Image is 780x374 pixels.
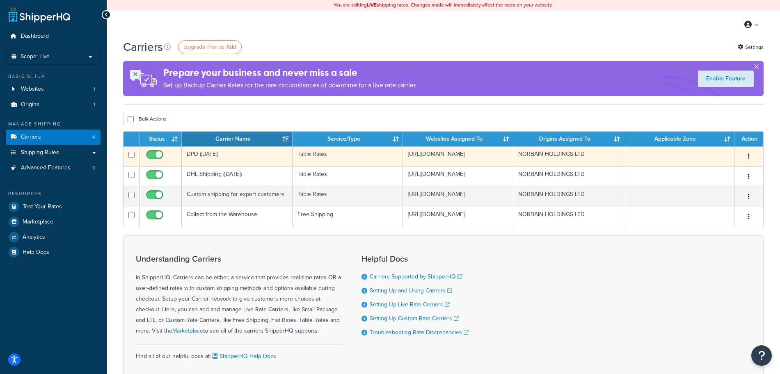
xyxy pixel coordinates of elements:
span: Marketplace [23,219,53,226]
span: 1 [94,86,95,93]
a: Carriers Supported by ShipperHQ [370,272,462,281]
a: Dashboard [6,29,101,44]
a: Setting Up Custom Rate Carriers [370,314,459,323]
a: Origins 1 [6,97,101,112]
th: Status: activate to sort column ascending [140,132,182,146]
a: Analytics [6,230,101,244]
a: Setting Up Live Rate Carriers [370,300,450,309]
a: Test Your Rates [6,199,101,214]
th: Origins Assigned To: activate to sort column ascending [513,132,624,146]
span: Test Your Rates [23,203,62,210]
td: DPD ([DATE]) [182,146,292,166]
span: 0 [92,164,95,171]
h3: Helpful Docs [361,254,469,263]
a: Advanced Features 0 [6,160,101,176]
td: DHL Shipping ([DATE]) [182,166,292,187]
img: ad-rules-rateshop-fe6ec290ccb7230408bd80ed9643f0289d75e0ffd9eb532fc0e269fcd187b520.png [123,61,163,96]
a: Websites 1 [6,82,101,97]
td: NORBAIN HOLDINGS LTD [513,146,624,166]
th: Carrier Name: activate to sort column ascending [182,132,292,146]
div: Manage Shipping [6,121,101,128]
h3: Understanding Carriers [136,254,341,263]
a: Enable Feature [698,71,754,87]
button: Bulk Actions [123,113,171,125]
button: Open Resource Center [751,345,772,366]
li: Origins [6,97,101,112]
li: Advanced Features [6,160,101,176]
span: Origins [21,101,39,108]
td: Table Rates [293,146,403,166]
td: Custom shipping for export customers [182,187,292,207]
td: Free Shipping [293,207,403,227]
a: Settings [738,41,764,53]
a: ShipperHQ Home [9,6,70,23]
td: Collect from the Warehouse [182,207,292,227]
a: Help Docs [6,245,101,260]
span: Dashboard [21,33,49,40]
a: Marketplace [6,214,101,229]
span: Websites [21,86,44,93]
span: Help Docs [23,249,49,256]
td: NORBAIN HOLDINGS LTD [513,207,624,227]
th: Service/Type: activate to sort column ascending [293,132,403,146]
p: Set up Backup Carrier Rates for the rare circumstances of downtime for a live rate carrier. [163,80,417,91]
a: Carriers 4 [6,130,101,145]
span: 1 [94,101,95,108]
th: Websites Assigned To: activate to sort column ascending [403,132,513,146]
li: Carriers [6,130,101,145]
span: Carriers [21,134,41,141]
div: Find all of our helpful docs at: [136,344,341,362]
a: Shipping Rules [6,145,101,160]
td: [URL][DOMAIN_NAME] [403,166,513,187]
td: Table Rates [293,187,403,207]
span: Advanced Features [21,164,71,171]
a: Setting Up and Using Carriers [370,286,452,295]
span: Analytics [23,234,45,241]
a: Upgrade Plan to Add [178,40,242,54]
td: NORBAIN HOLDINGS LTD [513,166,624,187]
div: Basic Setup [6,73,101,80]
b: LIVE [367,1,377,9]
td: [URL][DOMAIN_NAME] [403,146,513,166]
th: Action [734,132,763,146]
span: Shipping Rules [21,149,59,156]
div: In ShipperHQ, Carriers can be either, a service that provides real-time rates OR a user-defined r... [136,254,341,336]
li: Websites [6,82,101,97]
td: [URL][DOMAIN_NAME] [403,207,513,227]
a: Troubleshooting Rate Discrepancies [370,328,469,337]
div: Resources [6,190,101,197]
td: Table Rates [293,166,403,187]
span: Scope: Live [21,53,50,60]
h1: Carriers [123,39,163,55]
td: NORBAIN HOLDINGS LTD [513,187,624,207]
h4: Prepare your business and never miss a sale [163,66,417,80]
th: Applicable Zone: activate to sort column ascending [624,132,734,146]
a: Marketplace [172,326,203,335]
a: ShipperHQ Help Docs [211,352,276,360]
span: Upgrade Plan to Add [183,43,236,51]
td: [URL][DOMAIN_NAME] [403,187,513,207]
span: 4 [92,134,95,141]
